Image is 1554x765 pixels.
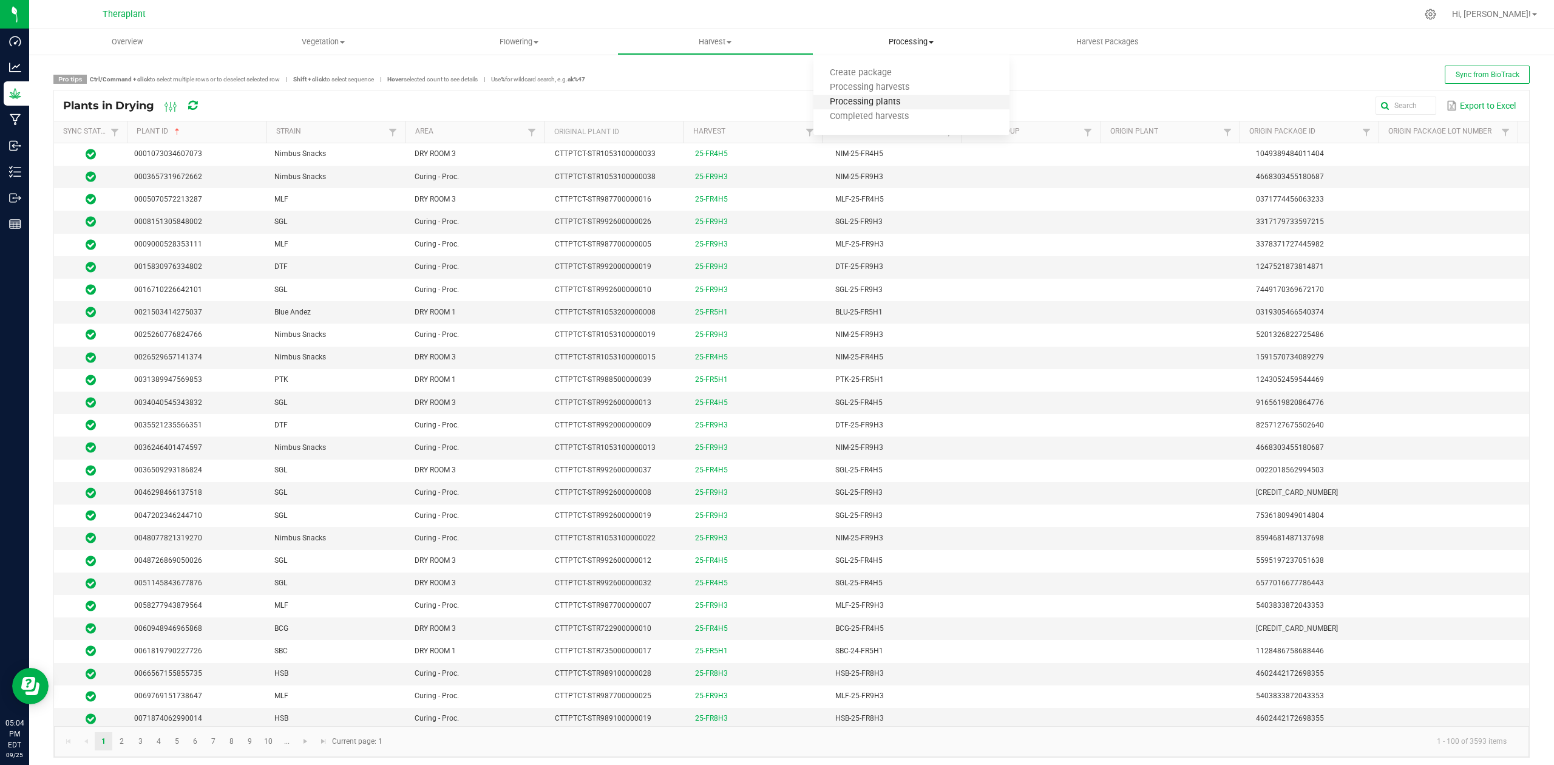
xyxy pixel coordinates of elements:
[95,36,159,47] span: Overview
[274,534,326,542] span: Nimbus Snacks
[555,647,651,655] span: CTTPTCT-STR735000000017
[5,750,24,760] p: 09/25
[1498,124,1513,140] a: Filter
[1256,421,1324,429] span: 8257127675502640
[134,172,202,181] span: 0003657319672662
[86,532,96,544] span: In Sync
[422,36,617,47] span: Flowering
[134,217,202,226] span: 0008151305848002
[86,374,96,386] span: In Sync
[835,714,884,722] span: HSB-25-FR8H3
[168,732,186,750] a: Page 5
[555,624,651,633] span: CTTPTCT-STR722900000010
[274,375,288,384] span: PTK
[415,488,459,497] span: Curing - Proc.
[1256,330,1324,339] span: 5201326822725486
[415,353,456,361] span: DRY ROOM 3
[9,87,21,100] inline-svg: Grow
[1081,124,1095,140] a: Filter
[137,127,261,137] a: Plant IDSortable
[415,443,459,452] span: Curing - Proc.
[86,487,96,499] span: In Sync
[134,375,202,384] span: 0031389947569853
[835,262,883,271] span: DTF-25-FR9H3
[274,579,287,587] span: SGL
[1256,398,1324,407] span: 9165619820864776
[134,692,202,700] span: 0069769151738647
[1256,217,1324,226] span: 3317179733597215
[618,36,813,47] span: Harvest
[835,624,884,633] span: BCG-25-FR4H5
[54,726,1529,757] kendo-pager: Current page: 1
[695,579,728,587] a: 25-FR4H5
[971,127,1081,137] a: Origin GroupSortable
[835,149,883,158] span: NIM-25-FR4H5
[387,76,404,83] strong: Hover
[1256,172,1324,181] span: 4668303455180687
[555,714,651,722] span: CTTPTCT-STR989100000019
[695,714,728,722] a: 25-FR8H3
[835,217,883,226] span: SGL-25-FR9H3
[1256,149,1324,158] span: 1049389484011404
[555,511,651,520] span: CTTPTCT-STR992600000019
[1256,624,1338,633] span: [CREDIT_CARD_NUMBER]
[134,579,202,587] span: 0051145843677876
[1256,353,1324,361] span: 1591570734089279
[274,398,287,407] span: SGL
[1009,29,1206,55] a: Harvest Packages
[1256,375,1324,384] span: 1243052459544469
[134,714,202,722] span: 0071874062990014
[695,398,728,407] a: 25-FR4H5
[501,76,505,83] strong: %
[90,76,150,83] strong: Ctrl/Command + click
[544,121,683,143] th: Original Plant ID
[274,692,288,700] span: MLF
[9,61,21,73] inline-svg: Analytics
[415,601,459,610] span: Curing - Proc.
[415,398,456,407] span: DRY ROOM 3
[12,668,49,704] iframe: Resource center
[86,328,96,341] span: In Sync
[695,421,728,429] a: 25-FR9H3
[134,466,202,474] span: 0036509293186824
[132,732,149,750] a: Page 3
[695,511,728,520] a: 25-FR9H3
[835,353,883,361] span: NIM-25-FR4H5
[1256,443,1324,452] span: 4668303455180687
[415,647,456,655] span: DRY ROOM 1
[86,622,96,634] span: In Sync
[314,732,332,750] a: Go to the last page
[134,556,202,565] span: 0048726869050026
[134,534,202,542] span: 0048077821319270
[415,624,456,633] span: DRY ROOM 3
[274,262,288,271] span: DTF
[95,732,112,750] a: Page 1
[86,306,96,318] span: In Sync
[274,488,287,497] span: SGL
[9,35,21,47] inline-svg: Dashboard
[835,601,884,610] span: MLF-25-FR9H3
[693,127,802,137] a: HarvestSortable
[226,36,421,47] span: Vegetation
[415,692,459,700] span: Curing - Proc.
[1256,285,1324,294] span: 7449170369672170
[835,669,884,678] span: HSB-25-FR8H3
[555,262,651,271] span: CTTPTCT-STR992000000019
[63,95,219,116] div: Plants in Drying
[293,76,325,83] strong: Shift + click
[835,172,883,181] span: NIM-25-FR9H3
[695,534,728,542] a: 25-FR9H3
[415,330,459,339] span: Curing - Proc.
[524,124,539,140] a: Filter
[103,9,146,19] span: Theraplant
[1256,579,1324,587] span: 6577016677786443
[86,396,96,409] span: In Sync
[415,262,459,271] span: Curing - Proc.
[555,421,651,429] span: CTTPTCT-STR992000000009
[1359,124,1374,140] a: Filter
[86,577,96,590] span: In Sync
[274,647,288,655] span: SBC
[695,624,728,633] a: 25-FR4H5
[555,353,656,361] span: CTTPTCT-STR1053100000015
[1256,601,1324,610] span: 5403833872043353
